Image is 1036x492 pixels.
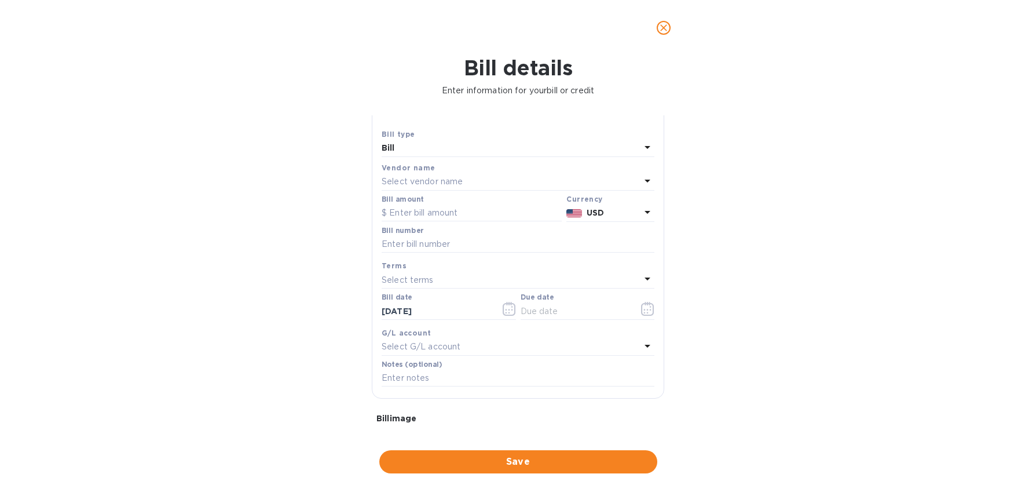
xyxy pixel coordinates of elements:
[587,208,604,217] b: USD
[521,294,554,301] label: Due date
[382,341,460,353] p: Select G/L account
[382,236,654,253] input: Enter bill number
[382,130,415,139] b: Bill type
[566,209,582,217] img: USD
[382,196,423,203] label: Bill amount
[389,455,648,469] span: Save
[382,274,434,286] p: Select terms
[9,56,1027,80] h1: Bill details
[379,450,657,473] button: Save
[382,294,412,301] label: Bill date
[382,370,654,387] input: Enter notes
[382,261,407,270] b: Terms
[382,143,395,152] b: Bill
[382,329,431,337] b: G/L account
[382,361,442,368] label: Notes (optional)
[382,227,423,234] label: Bill number
[382,163,435,172] b: Vendor name
[9,85,1027,97] p: Enter information for your bill or credit
[382,205,562,222] input: $ Enter bill amount
[566,195,602,203] b: Currency
[376,413,660,424] p: Bill image
[382,303,491,320] input: Select date
[382,176,463,188] p: Select vendor name
[521,303,630,320] input: Due date
[650,14,678,42] button: close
